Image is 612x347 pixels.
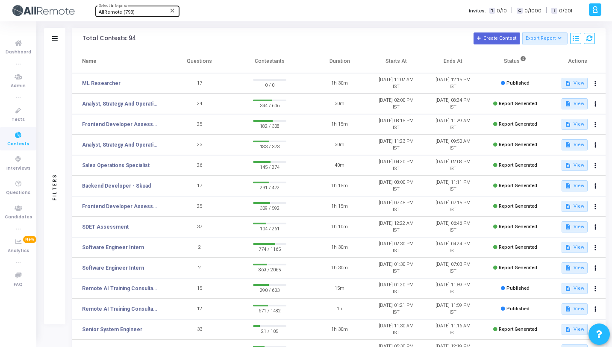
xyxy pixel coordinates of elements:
span: 0 / 0 [253,81,286,89]
a: Analyst, Strategy And Operational Excellence [82,100,159,108]
td: [DATE] 08:15 PM IST [368,114,425,135]
span: 231 / 472 [253,183,286,192]
span: Report Generated [499,326,537,332]
span: Report Generated [499,142,537,147]
td: 30m [311,135,368,155]
td: 1h 30m [311,73,368,94]
td: 24 [171,94,228,114]
a: Analyst, Strategy And Operational Excellence [82,141,159,149]
span: Report Generated [499,244,537,250]
th: Duration [311,49,368,73]
td: 25 [171,114,228,135]
mat-icon: description [565,306,571,312]
div: Total Contests: 94 [82,35,136,42]
a: Backend Developer - Skuad [82,182,151,190]
span: 869 / 2065 [253,265,286,274]
mat-icon: description [565,326,571,332]
td: 15m [311,278,368,299]
label: Invites: [469,7,486,15]
mat-icon: description [565,121,571,127]
mat-icon: description [565,224,571,230]
td: 12 [171,299,228,319]
button: View [562,180,588,191]
th: Actions [549,49,606,73]
td: 40m [311,155,368,176]
span: 344 / 606 [253,101,286,110]
span: Report Generated [499,224,537,229]
td: 1h 30m [311,319,368,340]
span: 0/201 [559,7,572,15]
span: Report Generated [499,101,537,106]
td: 1h 10m [311,217,368,237]
mat-icon: description [565,265,571,271]
mat-icon: description [565,183,571,189]
button: View [562,242,588,253]
td: 15 [171,278,228,299]
a: Sales Operations Specialist [82,162,150,169]
td: 1h 15m [311,114,368,135]
button: View [562,119,588,130]
th: Starts At [368,49,425,73]
img: logo [11,2,75,19]
td: 1h 30m [311,237,368,258]
td: 2 [171,237,228,258]
span: | [511,6,512,15]
a: Frontend Developer Assessment [82,203,159,210]
td: [DATE] 08:00 PM IST [368,176,425,196]
td: [DATE] 02:00 PM IST [368,94,425,114]
th: Ends At [425,49,482,73]
span: Report Generated [499,265,537,271]
td: [DATE] 07:15 PM IST [425,196,482,217]
td: 25 [171,196,228,217]
td: [DATE] 11:30 AM IST [368,319,425,340]
div: Filters [51,140,59,234]
td: [DATE] 02:30 PM IST [368,237,425,258]
span: Tests [12,116,25,124]
td: [DATE] 04:24 PM IST [425,237,482,258]
span: Candidates [5,214,32,221]
span: AllRemote (793) [99,9,135,15]
mat-icon: description [565,285,571,291]
td: [DATE] 01:30 PM IST [368,258,425,278]
td: 33 [171,319,228,340]
mat-icon: description [565,203,571,209]
span: Published [506,306,530,312]
button: View [562,324,588,335]
button: View [562,201,588,212]
span: Report Generated [499,162,537,168]
th: Name [72,49,171,73]
a: Frontend Developer Assessment [82,121,159,128]
td: [DATE] 08:24 PM IST [425,94,482,114]
td: [DATE] 12:22 AM IST [368,217,425,237]
td: 1h 30m [311,258,368,278]
button: View [562,98,588,109]
td: 37 [171,217,228,237]
td: 17 [171,73,228,94]
span: Published [506,285,530,291]
td: [DATE] 11:11 PM IST [425,176,482,196]
span: Questions [6,189,30,197]
button: View [562,283,588,294]
mat-icon: description [565,101,571,107]
span: 182 / 308 [253,122,286,130]
span: Admin [11,82,26,90]
span: 183 / 373 [253,142,286,151]
span: 0/1000 [524,7,541,15]
td: [DATE] 04:20 PM IST [368,155,425,176]
td: 23 [171,135,228,155]
span: New [23,236,36,243]
td: [DATE] 02:08 PM IST [425,155,482,176]
td: [DATE] 11:16 AM IST [425,319,482,340]
a: Software Engineer Intern [82,244,144,251]
mat-icon: description [565,142,571,148]
mat-icon: description [565,244,571,250]
span: 145 / 274 [253,163,286,171]
th: Contestants [228,49,311,73]
td: 26 [171,155,228,176]
span: Published [506,80,530,86]
a: Senior System Engineer [82,326,142,333]
td: [DATE] 11:59 PM IST [425,278,482,299]
span: 21 / 105 [253,327,286,335]
td: [DATE] 11:02 AM IST [368,73,425,94]
td: [DATE] 09:50 AM IST [425,135,482,155]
